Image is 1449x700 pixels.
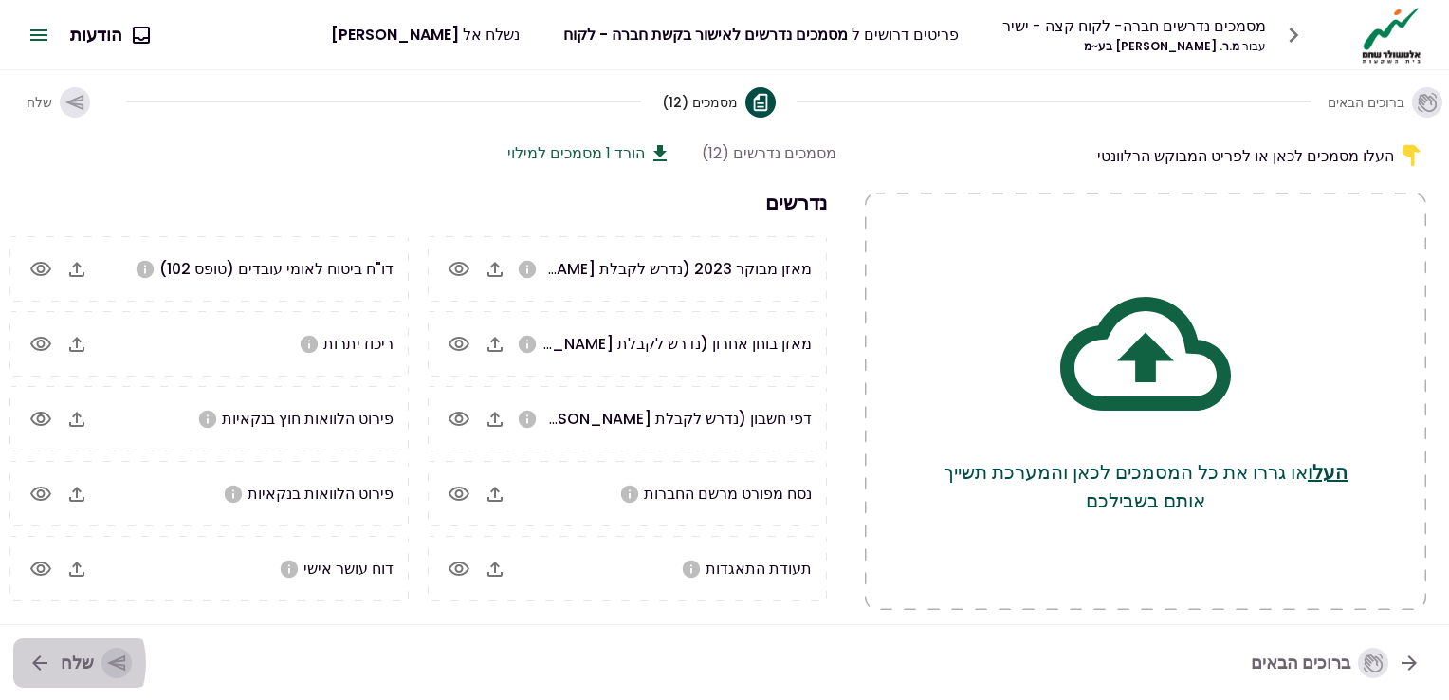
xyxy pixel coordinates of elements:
button: שלח [13,638,147,688]
span: [PERSON_NAME] [331,24,459,46]
p: או גררו את כל המסמכים לכאן והמערכת תשייך אותם בשבילכם [941,458,1350,515]
span: פירוט הלוואות בנקאיות [248,483,394,505]
svg: אנא העלו מאזן מבוקר לשנה 2023 [517,259,538,280]
span: מאזן בוחן אחרון (נדרש לקבלת [PERSON_NAME] ירוק) [449,333,812,355]
div: פריטים דרושים ל [563,23,959,46]
button: העלו [1308,458,1348,487]
div: נשלח אל [331,23,520,46]
span: שלח [27,93,52,112]
button: שלח [11,72,105,133]
span: מאזן מבוקר 2023 (נדרש לקבלת [PERSON_NAME] ירוק) [431,258,812,280]
span: תעודת התאגדות [706,558,812,580]
div: ברוכים הבאים [1251,648,1388,678]
span: דוח עושר אישי [303,558,394,580]
svg: אנא העלו נסח חברה מפורט כולל שעבודים [619,484,640,505]
span: מסמכים (12) [662,93,738,112]
svg: אנא העלו תעודת התאגדות של החברה [681,559,702,580]
div: שלח [61,648,132,678]
img: Logo [1357,6,1426,64]
span: ברוכים הבאים [1328,93,1404,112]
button: הורד 1 מסמכים למילוי [507,141,671,165]
button: הודעות [55,10,164,60]
svg: אנא העלו פרוט הלוואות מהבנקים [223,484,244,505]
span: פירוט הלוואות חוץ בנקאיות [222,408,394,430]
span: עבור [1242,38,1266,54]
span: דו"ח ביטוח לאומי עובדים (טופס 102) [159,258,394,280]
span: ריכוז יתרות [323,333,394,355]
svg: אנא הורידו את הטופס מלמעלה. יש למלא ולהחזיר חתום על ידי הבעלים [279,559,300,580]
button: ברוכים הבאים [1236,638,1436,688]
div: מ.ר. [PERSON_NAME] בע~מ [1002,38,1266,55]
span: מסמכים נדרשים לאישור בקשת חברה - לקוח [563,24,848,46]
span: דפי חשבון (נדרש לקבלת [PERSON_NAME] ירוק) [486,408,812,430]
div: מסמכים נדרשים (12) [702,141,836,165]
button: מסמכים (12) [662,72,776,133]
span: נסח מפורט מרשם החברות [644,483,812,505]
svg: במידה ונערכת הנהלת חשבונות כפולה בלבד [517,334,538,355]
svg: אנא העלו דפי חשבון ל3 חודשים האחרונים לכל החשבונות בנק [517,409,538,430]
button: ברוכים הבאים [1332,72,1438,133]
svg: אנא העלו ריכוז יתרות עדכני בבנקים, בחברות אשראי חוץ בנקאיות ובחברות כרטיסי אשראי [299,334,320,355]
svg: אנא העלו פרוט הלוואות חוץ בנקאיות של החברה [197,409,218,430]
svg: אנא העלו טופס 102 משנת 2023 ועד היום [135,259,156,280]
div: מסמכים נדרשים חברה- לקוח קצה - ישיר [1002,14,1266,38]
div: העלו מסמכים לכאן או לפריט המבוקש הרלוונטי [865,141,1426,170]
